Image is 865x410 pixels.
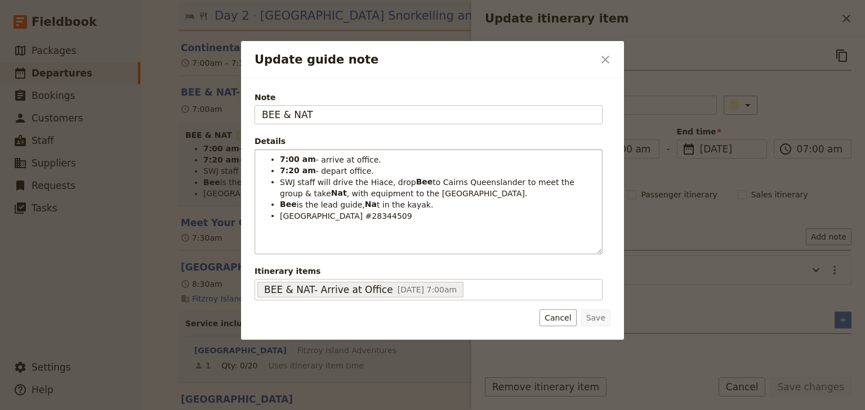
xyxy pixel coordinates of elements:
[596,50,615,69] button: Close dialog
[398,285,457,294] span: [DATE] 7:00am
[280,178,416,187] span: SWJ staff will drive the Hiace, drop
[255,265,603,277] span: Itinerary items
[255,92,603,103] span: Note
[539,309,576,326] button: Cancel
[316,155,381,164] span: - arrive at office.
[255,136,603,147] div: Details
[416,177,433,186] strong: Bee
[280,178,577,198] span: to Cairns Queenslander to meet the group & take
[264,283,393,296] span: BEE & NAT- Arrive at Office
[297,200,365,209] span: is the lead guide,
[280,211,412,220] span: [GEOGRAPHIC_DATA] #28344509
[280,200,297,209] strong: Bee
[316,166,374,175] span: - depart office.
[280,166,316,175] strong: 7:20 am
[365,200,377,209] strong: Na
[331,188,347,197] strong: Nat
[581,309,610,326] button: Save
[255,105,603,124] input: Note
[347,189,528,198] span: , with equipment to the [GEOGRAPHIC_DATA].
[255,51,594,68] h2: Update guide note
[280,155,316,164] strong: 7:00 am
[377,200,433,209] span: t in the kayak.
